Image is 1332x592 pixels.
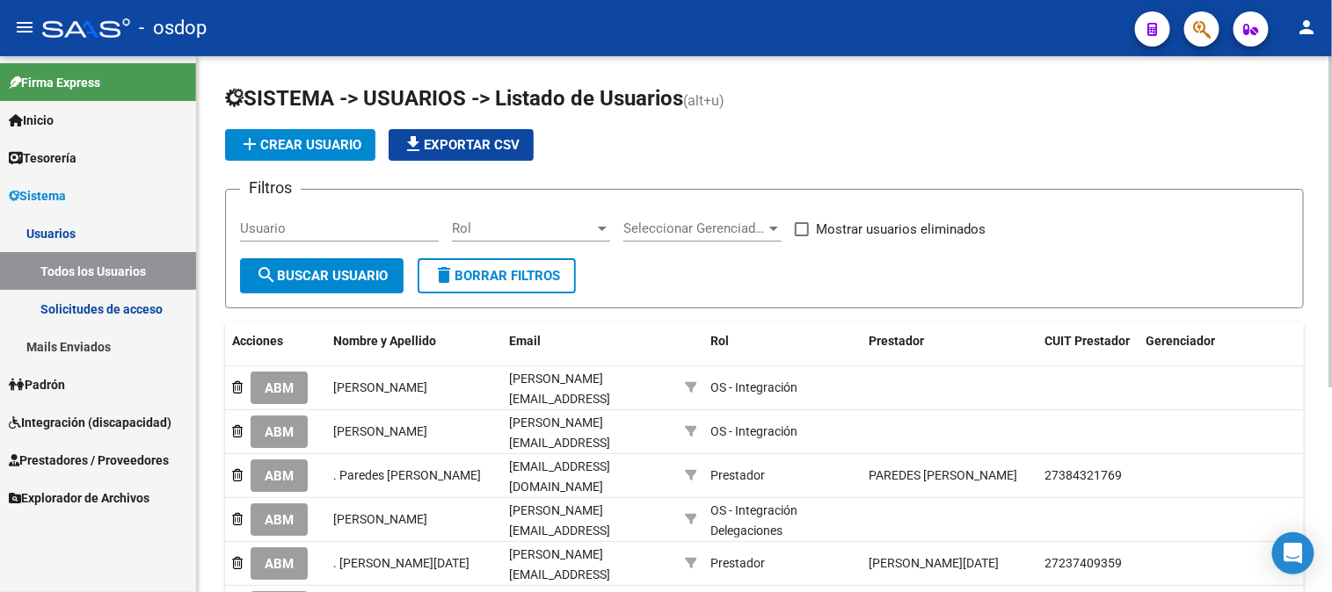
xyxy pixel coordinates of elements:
[710,501,855,541] div: OS - Integración Delegaciones
[710,553,765,574] div: Prestador
[418,258,576,293] button: Borrar Filtros
[509,372,610,445] span: [PERSON_NAME][EMAIL_ADDRESS][PERSON_NAME][DOMAIN_NAME]
[265,380,294,396] span: ABM
[265,556,294,572] span: ABM
[862,322,1037,380] datatable-header-cell: Prestador
[333,512,427,526] span: [PERSON_NAME]
[1139,322,1314,380] datatable-header-cell: Gerenciador
[251,415,308,448] button: ABM
[710,466,765,486] div: Prestador
[225,129,375,161] button: Crear Usuario
[710,378,797,398] div: OS - Integración
[225,86,683,111] span: SISTEMA -> USUARIOS -> Listado de Usuarios
[502,322,678,380] datatable-header-cell: Email
[9,451,169,470] span: Prestadores / Proveedores
[452,220,594,236] span: Rol
[703,322,862,380] datatable-header-cell: Rol
[9,375,65,394] span: Padrón
[251,459,308,492] button: ABM
[1044,334,1130,348] span: CUIT Prestador
[869,468,1017,482] span: PAREDES [PERSON_NAME]
[265,424,294,440] span: ABM
[240,176,301,200] h3: Filtros
[333,468,481,482] span: . Paredes [PERSON_NAME]
[333,424,427,438] span: [PERSON_NAME]
[232,334,283,348] span: Acciones
[509,415,610,489] span: [PERSON_NAME][EMAIL_ADDRESS][PERSON_NAME][DOMAIN_NAME]
[139,9,207,47] span: - osdop
[9,413,171,432] span: Integración (discapacidad)
[1044,556,1122,570] span: 27237409359
[251,547,308,580] button: ABM
[433,264,455,285] mat-icon: delete
[683,92,724,109] span: (alt+u)
[256,264,277,285] mat-icon: search
[1272,532,1314,574] div: Open Intercom Messenger
[869,334,924,348] span: Prestador
[9,148,76,168] span: Tesorería
[333,380,427,394] span: [PERSON_NAME]
[9,73,100,92] span: Firma Express
[509,459,610,494] span: [EMAIL_ADDRESS][DOMAIN_NAME]
[251,372,308,404] button: ABM
[816,219,986,240] span: Mostrar usuarios eliminados
[623,220,766,236] span: Seleccionar Gerenciador
[326,322,502,380] datatable-header-cell: Nombre y Apellido
[9,186,66,206] span: Sistema
[240,258,404,293] button: Buscar Usuario
[333,334,436,348] span: Nombre y Apellido
[403,134,424,155] mat-icon: file_download
[509,503,610,577] span: [PERSON_NAME][EMAIL_ADDRESS][PERSON_NAME][DOMAIN_NAME]
[389,129,534,161] button: Exportar CSV
[265,512,294,528] span: ABM
[239,134,260,155] mat-icon: add
[1044,468,1122,482] span: 27384321769
[1297,17,1318,38] mat-icon: person
[509,334,541,348] span: Email
[333,556,469,570] span: . [PERSON_NAME][DATE]
[251,503,308,536] button: ABM
[9,111,54,130] span: Inicio
[225,322,326,380] datatable-header-cell: Acciones
[256,268,388,284] span: Buscar Usuario
[14,17,35,38] mat-icon: menu
[869,556,999,570] span: [PERSON_NAME][DATE]
[710,334,729,348] span: Rol
[1037,322,1139,380] datatable-header-cell: CUIT Prestador
[239,137,361,153] span: Crear Usuario
[265,468,294,484] span: ABM
[1146,334,1215,348] span: Gerenciador
[433,268,560,284] span: Borrar Filtros
[710,422,797,442] div: OS - Integración
[403,137,520,153] span: Exportar CSV
[9,488,149,508] span: Explorador de Archivos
